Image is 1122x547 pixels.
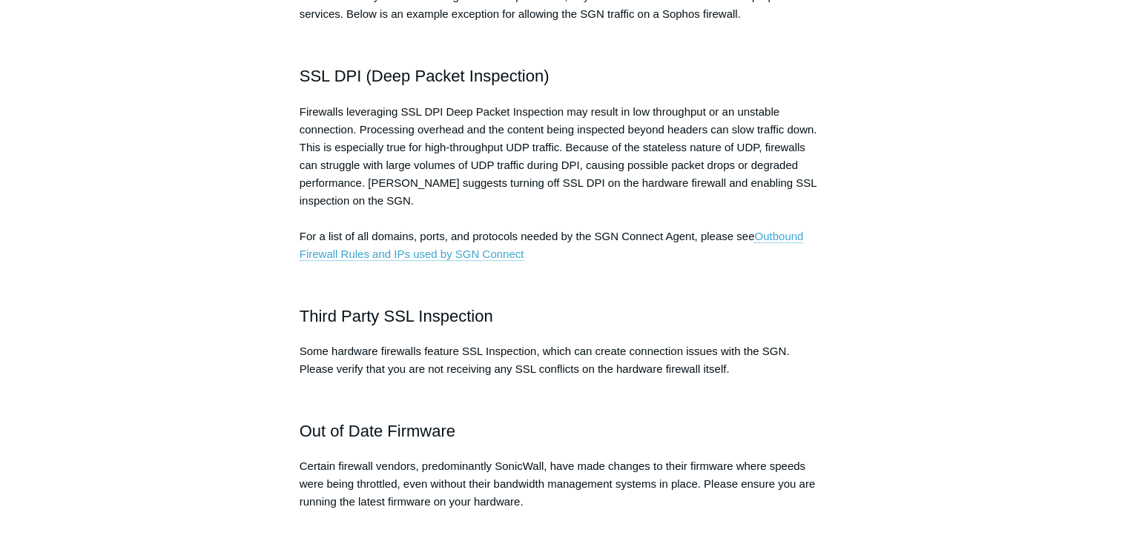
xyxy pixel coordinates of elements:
p: Certain firewall vendors, predominantly SonicWall, have made changes to their firmware where spee... [300,457,823,511]
p: Some hardware firewalls feature SSL Inspection, which can create connection issues with the SGN. ... [300,342,823,378]
h2: SSL DPI (Deep Packet Inspection) [300,63,823,89]
h2: Out of Date Firmware [300,418,823,444]
h2: Third Party SSL Inspection [300,303,823,329]
a: Outbound Firewall Rules and IPs used by SGN Connect [300,230,804,261]
p: Firewalls leveraging SSL DPI Deep Packet Inspection may result in low throughput or an unstable c... [300,103,823,263]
